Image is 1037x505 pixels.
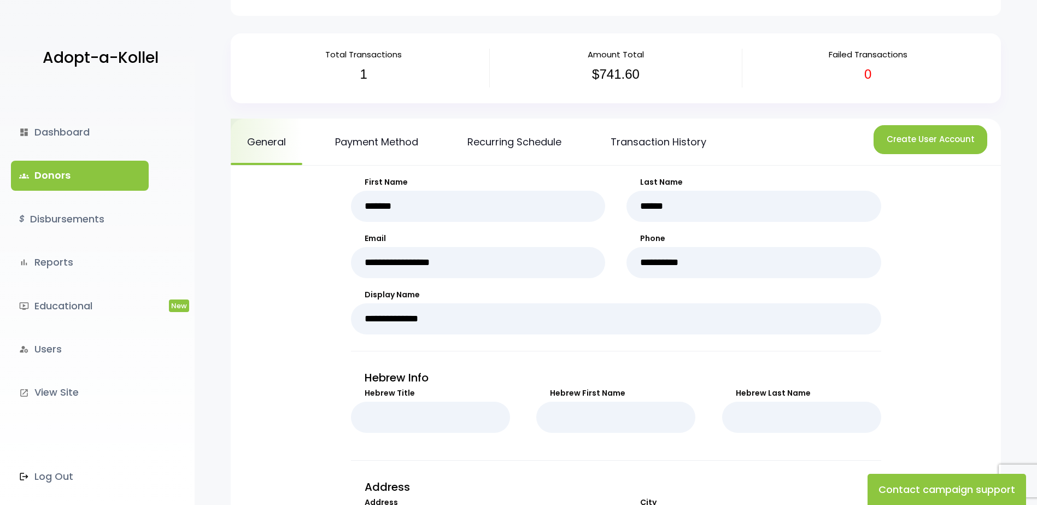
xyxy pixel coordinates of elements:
i: $ [19,212,25,227]
p: Address [351,477,881,497]
label: Hebrew Last Name [722,387,881,399]
a: $Disbursements [11,204,149,234]
a: manage_accountsUsers [11,334,149,364]
a: ondemand_videoEducationalNew [11,291,149,321]
button: Contact campaign support [868,474,1026,505]
i: launch [19,388,29,398]
h3: $741.60 [498,67,733,83]
span: groups [19,171,29,181]
a: Transaction History [594,119,723,165]
label: Hebrew Title [351,387,510,399]
i: manage_accounts [19,344,29,354]
label: Last Name [626,177,881,188]
button: Create User Account [874,125,987,154]
p: Hebrew Info [351,368,881,387]
a: bar_chartReports [11,248,149,277]
label: Display Name [351,289,881,301]
i: ondemand_video [19,301,29,311]
span: Total Transactions [325,49,402,60]
a: Adopt-a-Kollel [37,32,159,85]
a: Recurring Schedule [451,119,578,165]
span: Amount Total [588,49,644,60]
h3: 0 [751,67,986,83]
label: Email [351,233,606,244]
a: groupsDonors [11,161,149,190]
span: New [169,300,189,312]
i: bar_chart [19,257,29,267]
a: Log Out [11,462,149,491]
p: Adopt-a-Kollel [43,44,159,72]
label: Phone [626,233,881,244]
a: launchView Site [11,378,149,407]
a: General [231,119,302,165]
i: dashboard [19,127,29,137]
label: Hebrew First Name [536,387,695,399]
h3: 1 [246,67,481,83]
a: Payment Method [319,119,435,165]
span: Failed Transactions [829,49,907,60]
label: First Name [351,177,606,188]
a: dashboardDashboard [11,118,149,147]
